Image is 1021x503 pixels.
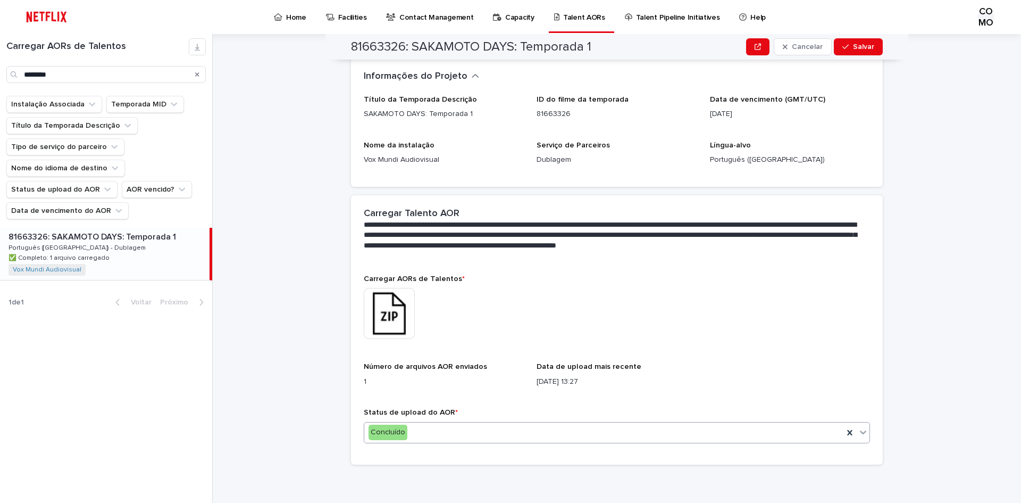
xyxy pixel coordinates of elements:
[9,245,146,251] font: Português ([GEOGRAPHIC_DATA]) - Dublagem
[853,43,874,51] font: Salvar
[364,275,462,283] font: Carregar AORs de Talentos
[364,71,467,81] font: Informações do Projeto
[978,7,993,28] font: COMO
[156,298,212,307] button: Próximo
[364,209,459,218] font: Carregar Talento AOR
[6,138,124,155] button: Tipo de serviço do parceiro
[537,156,571,163] font: Dublagem
[6,42,126,51] font: Carregar AORs de Talentos
[364,378,366,385] font: 1
[834,38,883,55] button: Salvar
[710,96,825,103] font: Data de vencimento (GMT/UTC)
[364,363,487,370] font: Número de arquivos AOR enviados
[6,96,102,113] button: Instalação Associada
[364,156,439,163] font: Vox Mundi Audiovisual
[710,156,825,163] font: Português ([GEOGRAPHIC_DATA])
[131,299,152,306] font: Voltar
[710,142,751,149] font: Língua-alvo
[9,233,176,241] font: 81663326: SAKAMOTO DAYS: Temporada 1
[12,299,21,306] font: de
[537,110,571,118] font: 81663326
[537,363,641,370] font: Data de upload mais recente
[364,71,479,83] button: Informações do Projeto
[13,266,81,274] a: Vox Mundi Audiovisual
[107,298,156,307] button: Voltar
[21,6,72,28] img: ifQbXi3ZQGMSEF7WDB7W
[364,409,455,416] font: Status de upload do AOR
[6,181,118,198] button: Status de upload do AOR
[364,142,434,149] font: Nome da instalação
[364,96,477,103] font: Título da Temporada Descrição
[6,202,129,219] button: Data de vencimento do AOR
[364,110,473,118] font: SAKAMOTO DAYS: Temporada 1
[6,117,138,134] button: Título da Temporada Descrição
[9,299,12,306] font: 1
[122,181,192,198] button: AOR vencido?
[160,299,188,306] font: Próximo
[6,66,206,83] input: Procurar
[537,142,610,149] font: Serviço de Parceiros
[792,43,823,51] font: Cancelar
[21,299,24,306] font: 1
[537,96,629,103] font: ID do filme da temporada
[351,40,591,53] font: 81663326: SAKAMOTO DAYS: Temporada 1
[371,428,405,436] font: Concluído
[774,38,832,55] button: Cancelar
[710,110,732,118] font: [DATE]
[9,255,110,261] font: ✅ Completo: 1 arquivo carregado
[6,160,125,177] button: Nome do idioma de destino
[537,378,578,385] font: [DATE] 13:27
[106,96,184,113] button: Temporada MID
